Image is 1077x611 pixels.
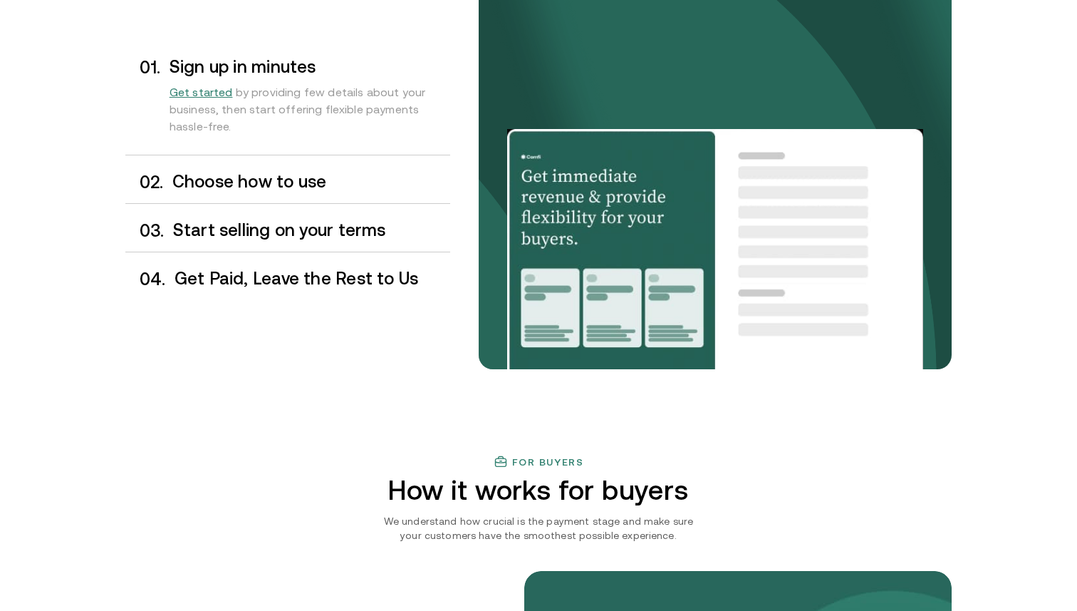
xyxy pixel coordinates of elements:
span: Get started [170,86,233,98]
div: 0 1 . [125,58,161,149]
h2: How it works for buyers [331,475,746,505]
a: Get started [170,86,236,98]
h3: Choose how to use [172,173,450,191]
h3: Sign up in minutes [170,58,450,76]
div: by providing few details about your business, then start offering flexible payments hassle-free. [170,76,450,149]
div: 0 3 . [125,221,165,240]
div: 0 2 . [125,173,164,192]
img: finance [494,455,508,469]
h3: For buyers [512,456,584,468]
h3: Get Paid, Leave the Rest to Us [175,269,450,288]
div: 0 4 . [125,269,166,289]
h3: Start selling on your terms [173,221,450,240]
img: Your payments collected on time. [507,129,923,369]
p: We understand how crucial is the payment stage and make sure your customers have the smoothest po... [377,514,700,543]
